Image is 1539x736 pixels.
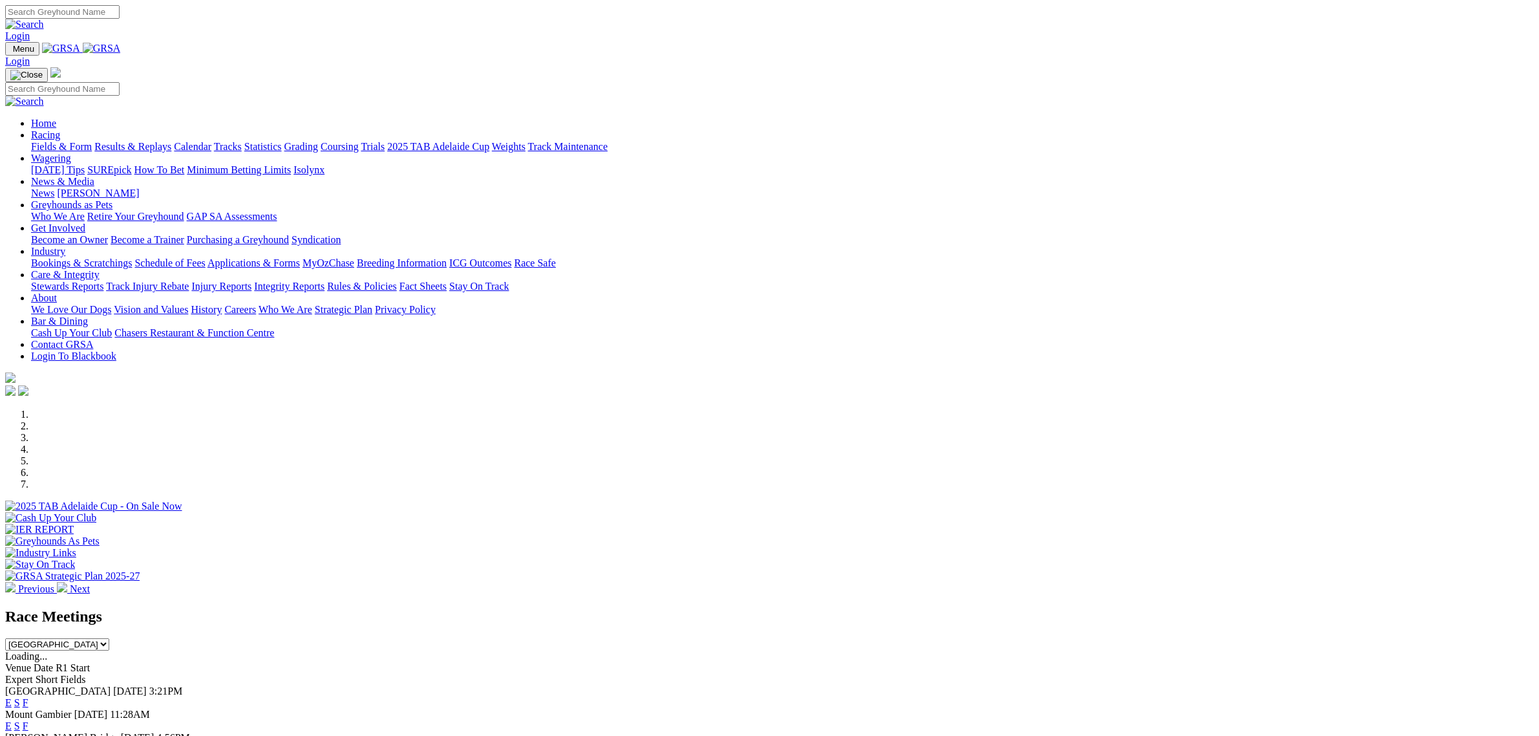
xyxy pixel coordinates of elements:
a: F [23,720,28,731]
span: Mount Gambier [5,709,72,720]
a: Trials [361,141,385,152]
a: Tracks [214,141,242,152]
a: Applications & Forms [207,257,300,268]
a: Who We Are [31,211,85,222]
a: How To Bet [134,164,185,175]
div: Racing [31,141,1534,153]
span: Loading... [5,651,47,662]
a: We Love Our Dogs [31,304,111,315]
button: Toggle navigation [5,68,48,82]
a: Stay On Track [449,281,509,292]
img: Search [5,96,44,107]
a: Care & Integrity [31,269,100,280]
a: Privacy Policy [375,304,436,315]
div: About [31,304,1534,316]
img: twitter.svg [18,385,28,396]
img: GRSA [83,43,121,54]
a: Login To Blackbook [31,351,116,362]
a: Stewards Reports [31,281,103,292]
div: Bar & Dining [31,327,1534,339]
img: facebook.svg [5,385,16,396]
div: Get Involved [31,234,1534,246]
button: Toggle navigation [5,42,39,56]
a: [PERSON_NAME] [57,188,139,199]
span: Previous [18,583,54,594]
a: Coursing [321,141,359,152]
span: Fields [60,674,85,685]
a: Rules & Policies [327,281,397,292]
span: [DATE] [74,709,108,720]
a: Get Involved [31,222,85,233]
a: S [14,697,20,708]
img: GRSA [42,43,80,54]
a: History [191,304,222,315]
span: Date [34,662,53,673]
a: E [5,697,12,708]
img: logo-grsa-white.png [5,373,16,383]
a: Contact GRSA [31,339,93,350]
a: Breeding Information [357,257,447,268]
a: Syndication [292,234,341,245]
a: Track Maintenance [528,141,608,152]
a: ICG Outcomes [449,257,511,268]
a: Isolynx [293,164,324,175]
a: Strategic Plan [315,304,372,315]
a: Schedule of Fees [134,257,205,268]
a: Chasers Restaurant & Function Centre [114,327,274,338]
a: Statistics [244,141,282,152]
a: Careers [224,304,256,315]
a: Bar & Dining [31,316,88,327]
img: chevron-left-pager-white.svg [5,582,16,592]
span: 3:21PM [149,686,183,697]
a: GAP SA Assessments [187,211,277,222]
a: Calendar [174,141,211,152]
a: Wagering [31,153,71,164]
a: About [31,292,57,303]
img: Stay On Track [5,559,75,570]
img: IER REPORT [5,524,74,536]
a: Track Injury Rebate [106,281,189,292]
img: Cash Up Your Club [5,512,96,524]
a: Next [57,583,90,594]
a: Bookings & Scratchings [31,257,132,268]
span: 11:28AM [110,709,150,720]
a: Home [31,118,56,129]
a: [DATE] Tips [31,164,85,175]
img: chevron-right-pager-white.svg [57,582,67,592]
div: Wagering [31,164,1534,176]
a: Injury Reports [191,281,251,292]
a: Industry [31,246,65,257]
a: Who We Are [259,304,312,315]
a: E [5,720,12,731]
span: Short [36,674,58,685]
img: Search [5,19,44,30]
a: SUREpick [87,164,131,175]
a: Login [5,56,30,67]
div: Care & Integrity [31,281,1534,292]
a: Cash Up Your Club [31,327,112,338]
a: Fields & Form [31,141,92,152]
a: Racing [31,129,60,140]
span: R1 Start [56,662,90,673]
a: F [23,697,28,708]
img: Close [10,70,43,80]
img: 2025 TAB Adelaide Cup - On Sale Now [5,501,182,512]
a: Integrity Reports [254,281,324,292]
a: 2025 TAB Adelaide Cup [387,141,489,152]
span: [GEOGRAPHIC_DATA] [5,686,111,697]
img: GRSA Strategic Plan 2025-27 [5,570,140,582]
span: Venue [5,662,31,673]
a: Fact Sheets [399,281,447,292]
a: Become an Owner [31,234,108,245]
a: MyOzChase [302,257,354,268]
h2: Race Meetings [5,608,1534,625]
a: Weights [492,141,525,152]
div: Industry [31,257,1534,269]
a: Previous [5,583,57,594]
a: News & Media [31,176,94,187]
span: Expert [5,674,33,685]
a: S [14,720,20,731]
input: Search [5,82,120,96]
span: Next [70,583,90,594]
a: Results & Replays [94,141,171,152]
